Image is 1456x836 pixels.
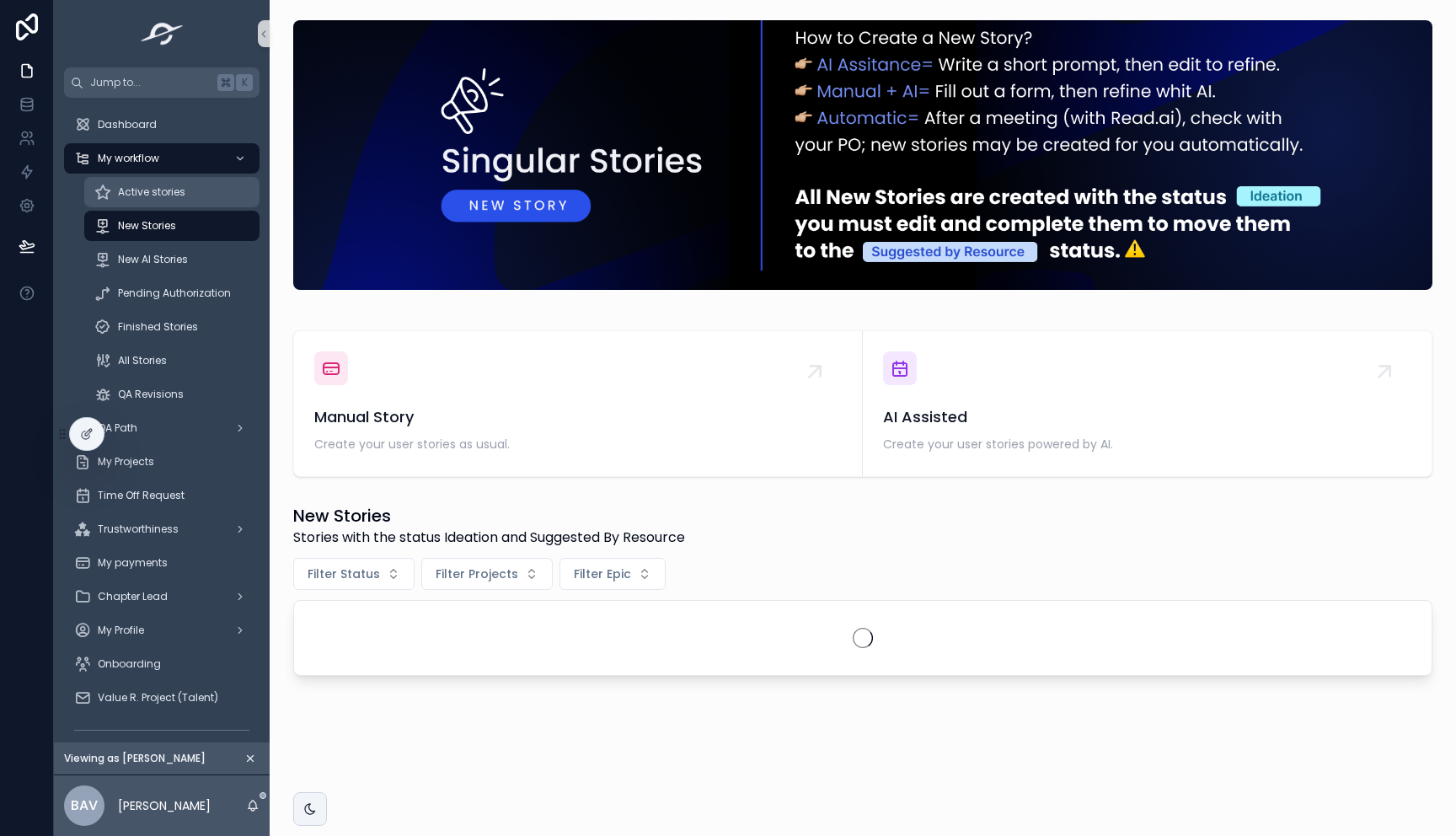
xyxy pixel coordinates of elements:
a: Active stories [84,177,260,207]
span: Create your user stories powered by AI. [883,436,1411,453]
a: New Stories [84,211,260,241]
span: AI Assisted [883,405,1411,429]
span: My payments [98,556,168,570]
span: Active stories [118,185,185,199]
span: Stories with the status Ideation and Suggested By Resource [293,528,685,548]
h1: New Stories [293,504,685,528]
p: [PERSON_NAME] [118,797,211,814]
span: Viewing as [PERSON_NAME] [64,752,206,765]
a: Pending Authorization [84,278,260,308]
span: Finished Stories [118,320,198,334]
span: Pending Authorization [118,287,231,300]
span: My workflow [98,152,159,165]
a: My Projects [64,447,260,477]
span: Trustworthiness [98,522,179,536]
span: Chapter Lead [98,590,168,603]
a: My payments [64,548,260,578]
img: App logo [136,20,189,47]
a: QA Path [64,413,260,443]
button: Select Button [421,558,553,590]
a: Chapter Lead [64,581,260,612]
span: Filter Projects [436,565,518,582]
span: QA Revisions [118,388,184,401]
span: New AI Stories [118,253,188,266]
span: Jump to... [90,76,211,89]
button: Select Button [293,558,415,590]
a: Time Off Request [64,480,260,511]
span: New Stories [118,219,176,233]
a: All Stories [84,346,260,376]
span: QA Path [98,421,137,435]
a: Dashboard [64,110,260,140]
span: Filter Epic [574,565,631,582]
a: Onboarding [64,649,260,679]
span: Manual Story [314,405,842,429]
a: AI AssistedCreate your user stories powered by AI. [863,331,1432,476]
a: My Profile [64,615,260,646]
span: Create your user stories as usual. [314,436,842,453]
span: K [238,76,251,89]
a: Trustworthiness [64,514,260,544]
span: Time Off Request [98,489,185,502]
span: My Projects [98,455,154,469]
button: Select Button [559,558,666,590]
span: BAV [71,796,98,816]
a: QA Revisions [84,379,260,410]
span: Dashboard [98,118,157,131]
a: Manual StoryCreate your user stories as usual. [294,331,863,476]
span: Onboarding [98,657,161,671]
a: Finished Stories [84,312,260,342]
span: Filter Status [308,565,380,582]
button: Jump to...K [64,67,260,98]
a: My workflow [64,143,260,174]
div: scrollable content [54,98,270,742]
span: All Stories [118,354,167,367]
span: Value R. Project (Talent) [98,691,218,705]
a: New AI Stories [84,244,260,275]
a: Value R. Project (Talent) [64,683,260,713]
span: My Profile [98,624,144,637]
